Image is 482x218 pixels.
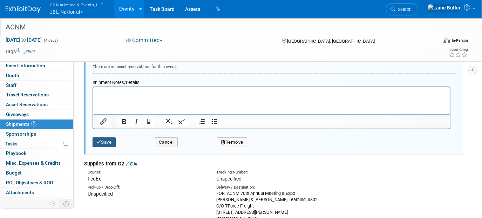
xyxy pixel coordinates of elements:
button: Committed [124,37,165,44]
a: Shipments2 [0,120,73,129]
span: Event Information [6,63,45,68]
button: Italic [130,117,142,127]
a: Edit [126,161,137,166]
span: (4 days) [43,38,58,43]
button: Insert/edit link [97,117,109,127]
span: Staff [6,82,16,88]
a: Giveaways [0,110,73,119]
button: Cancel [155,137,178,147]
div: FedEx [88,175,206,182]
div: In-Person [452,38,468,43]
a: Asset Reservations [0,100,73,109]
div: Courier: [88,170,206,175]
img: Format-Inperson.png [443,38,450,43]
a: ROI, Objectives & ROO [0,178,73,188]
iframe: Rich Text Area [93,87,450,114]
td: Tags [5,48,35,55]
div: ACNM [3,21,429,34]
div: Shipment Notes/Details: [93,76,450,87]
span: Search [395,7,412,12]
span: Playbook [6,150,26,156]
img: Laine Butler [427,4,461,12]
span: Budget [6,170,22,176]
td: Toggle Event Tabs [59,199,74,208]
a: Tasks [0,139,73,149]
a: Booth [0,71,73,80]
button: Numbered list [196,117,208,127]
span: Shipments [6,121,36,127]
td: Personalize Event Tab Strip [47,199,59,208]
span: Travel Reservations [6,92,49,97]
button: Remove [217,137,247,147]
span: Unspecified [88,191,113,197]
div: There are no asset reservations for this event. [93,62,456,70]
button: Underline [143,117,155,127]
div: Pick-up / Drop-Off: [88,185,206,190]
a: Search [386,3,418,15]
a: Edit [23,49,35,54]
button: Bold [118,117,130,127]
a: Staff [0,81,73,90]
span: Asset Reservations [6,102,48,107]
a: Misc. Expenses & Credits [0,158,73,168]
span: Giveaways [6,111,29,117]
span: to [20,37,27,43]
span: Misc. Expenses & Credits [6,160,61,166]
button: Superscript [176,117,188,127]
span: Unspecified [216,176,242,182]
div: Delivery / Destination: [216,185,334,190]
span: Sponsorships [6,131,36,137]
div: Event Format [400,36,468,47]
div: Event Rating [449,48,468,52]
button: Subscript [163,117,175,127]
span: Attachments [6,190,34,195]
a: Travel Reservations [0,90,73,100]
a: Attachments [0,188,73,197]
i: Booth reservation complete [22,73,26,77]
span: Booth [6,73,27,78]
a: Playbook [0,149,73,158]
button: Bullet list [209,117,220,127]
img: ExhibitDay [6,6,41,13]
button: Save [93,137,116,147]
span: [DATE] [DATE] [5,37,42,43]
a: Sponsorships [0,129,73,139]
span: [GEOGRAPHIC_DATA], [GEOGRAPHIC_DATA] [287,39,375,44]
div: Tracking Number: [216,170,366,175]
a: Event Information [0,61,73,70]
span: ROI, Objectives & ROO [6,180,53,185]
a: Budget [0,168,73,178]
span: Tasks [5,141,18,147]
span: 2 [31,121,36,127]
span: G2 Marketing & Events, LLC [50,1,104,8]
div: Supplies from G2 [84,160,463,168]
